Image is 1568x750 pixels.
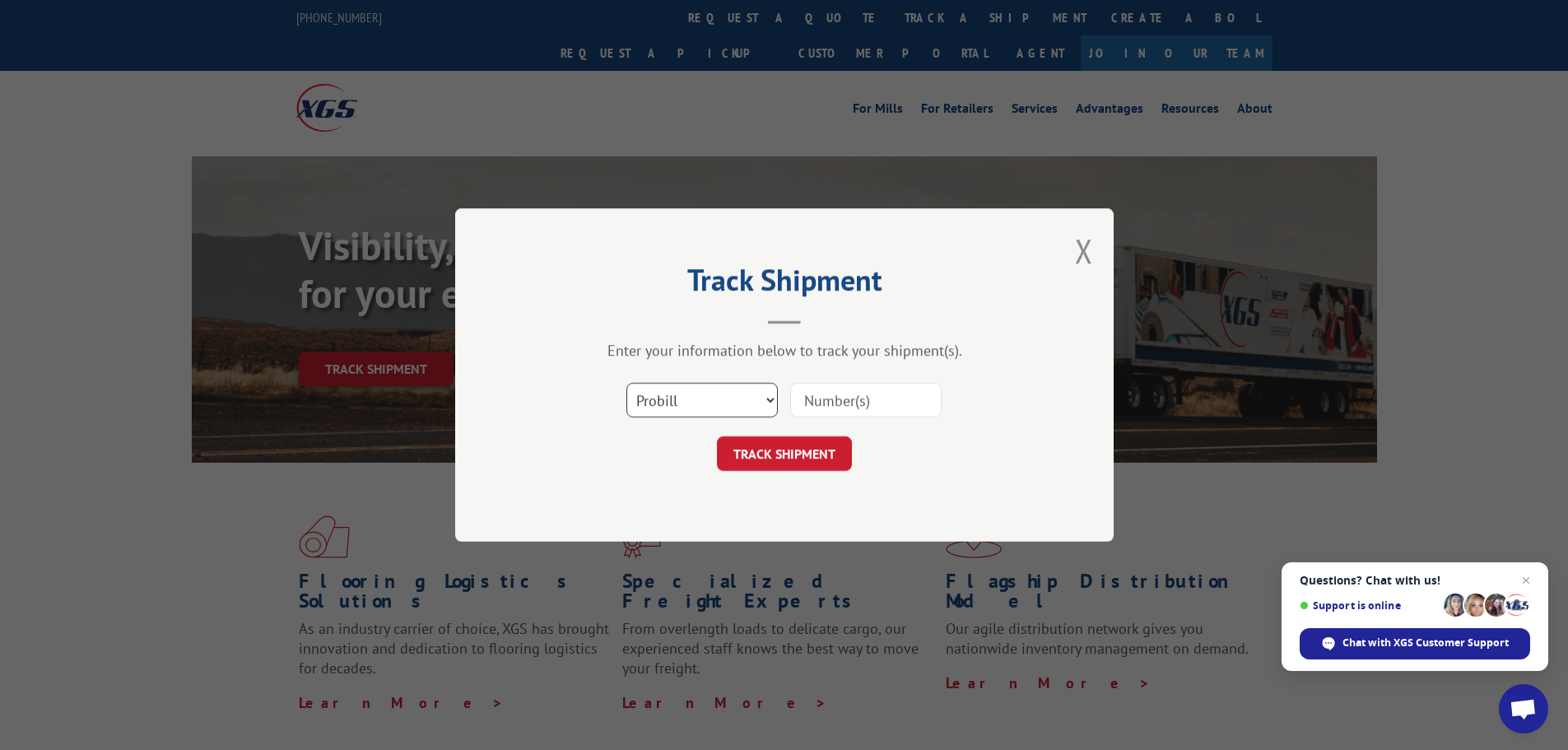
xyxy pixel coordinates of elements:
[1300,574,1530,587] span: Questions? Chat with us!
[1516,571,1536,590] span: Close chat
[537,341,1031,360] div: Enter your information below to track your shipment(s).
[1300,628,1530,659] div: Chat with XGS Customer Support
[1075,229,1093,273] button: Close modal
[790,383,942,417] input: Number(s)
[1499,684,1548,734] div: Open chat
[717,436,852,471] button: TRACK SHIPMENT
[537,268,1031,300] h2: Track Shipment
[1342,636,1509,650] span: Chat with XGS Customer Support
[1300,599,1438,612] span: Support is online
